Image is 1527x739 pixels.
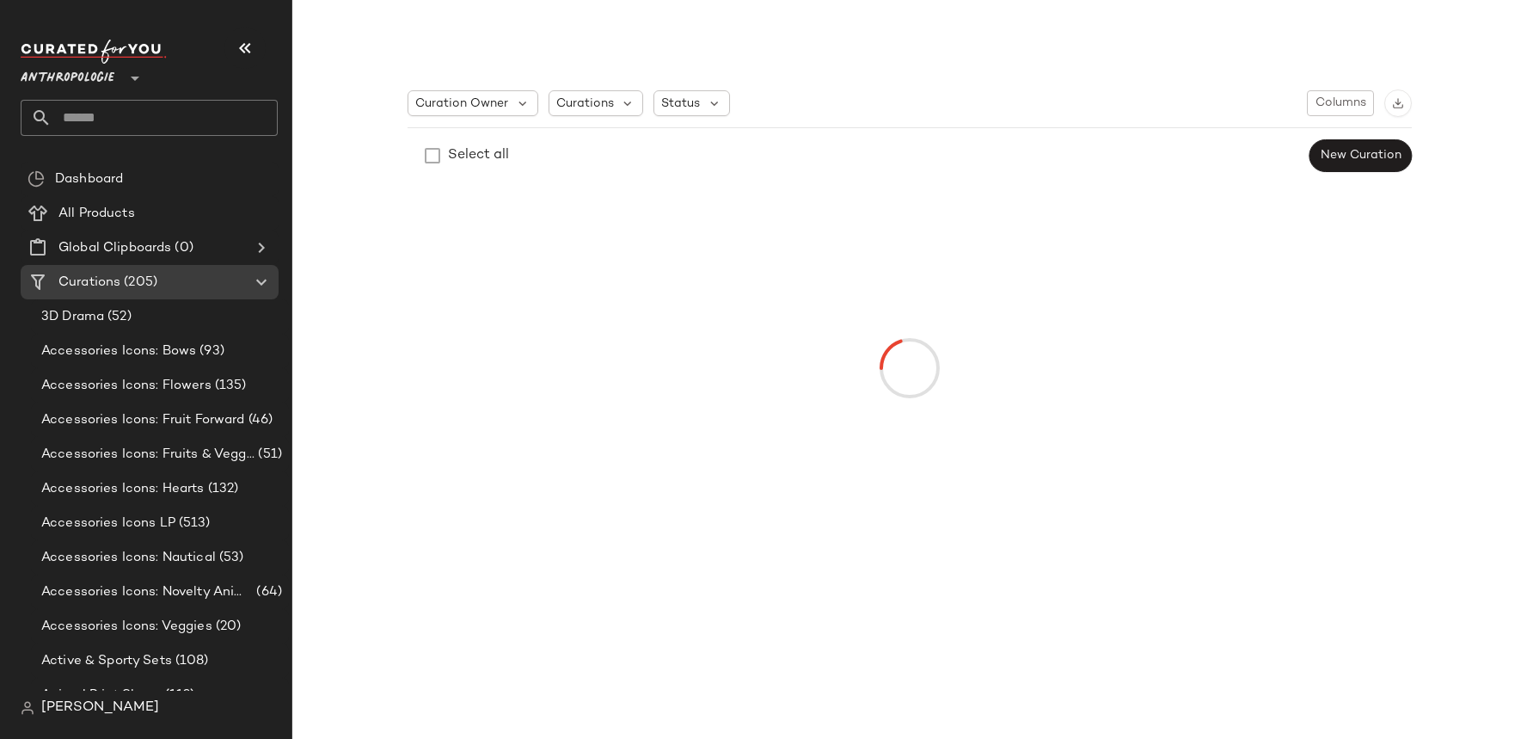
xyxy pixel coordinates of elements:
[58,238,171,258] span: Global Clipboards
[58,273,120,293] span: Curations
[41,548,216,568] span: Accessories Icons: Nautical
[41,617,212,637] span: Accessories Icons: Veggies
[41,342,196,361] span: Accessories Icons: Bows
[41,698,159,718] span: [PERSON_NAME]
[41,514,175,533] span: Accessories Icons LP
[556,95,614,113] span: Curations
[254,445,282,465] span: (51)
[41,582,253,602] span: Accessories Icons: Novelty Animal
[175,514,211,533] span: (513)
[28,170,45,188] img: svg%3e
[415,95,508,113] span: Curation Owner
[41,376,212,396] span: Accessories Icons: Flowers
[120,273,157,293] span: (205)
[212,376,247,396] span: (135)
[41,307,104,327] span: 3D Drama
[41,686,162,705] span: Animal Print Shoes
[1320,149,1401,163] span: New Curation
[41,479,205,499] span: Accessories Icons: Hearts
[205,479,239,499] span: (132)
[245,410,273,430] span: (46)
[41,410,245,430] span: Accessories Icons: Fruit Forward
[162,686,195,705] span: (112)
[21,701,34,715] img: svg%3e
[41,651,172,671] span: Active & Sporty Sets
[1315,96,1366,110] span: Columns
[1309,139,1412,172] button: New Curation
[448,145,509,166] div: Select all
[661,95,700,113] span: Status
[55,169,123,189] span: Dashboard
[212,617,242,637] span: (20)
[21,59,114,89] span: Anthropologie
[196,342,224,361] span: (93)
[58,204,135,224] span: All Products
[172,651,209,671] span: (108)
[253,582,282,602] span: (64)
[171,238,193,258] span: (0)
[1307,90,1374,116] button: Columns
[104,307,132,327] span: (52)
[21,40,167,64] img: cfy_white_logo.C9jOOHJF.svg
[41,445,254,465] span: Accessories Icons: Fruits & Veggies
[216,548,244,568] span: (53)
